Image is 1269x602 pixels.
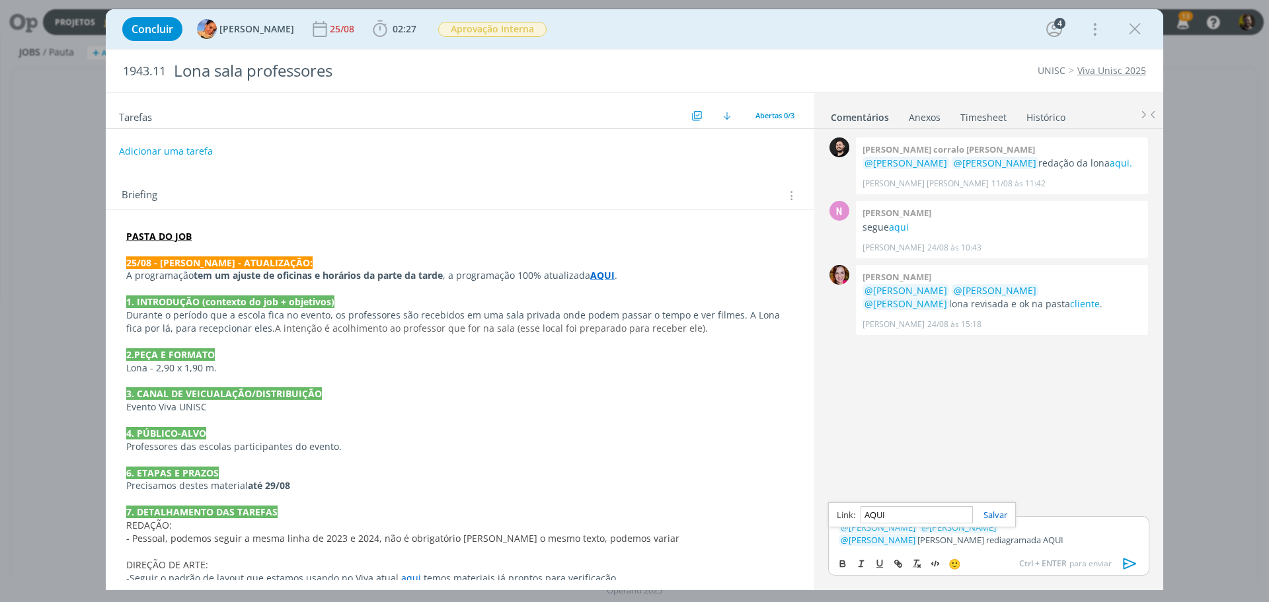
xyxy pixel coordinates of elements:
[248,479,290,492] strong: até 29/08
[126,532,679,545] span: - Pessoal, podemos seguir a mesma linha de 2023 e 2024, não é obrigatório [PERSON_NAME] o mesmo t...
[330,24,357,34] div: 25/08
[841,534,849,546] span: @
[829,201,849,221] div: N
[954,157,1036,169] span: @[PERSON_NAME]
[1077,64,1146,77] a: Viva Unisc 2025
[126,558,208,571] span: DIREÇÃO DE ARTE:
[590,269,615,282] a: AQUI
[438,21,547,38] button: Aprovação Interna
[122,187,157,204] span: Briefing
[126,309,794,335] p: Durante o período que a escola fica no evento, os professores são recebidos em uma sala privada o...
[1110,157,1132,169] a: aqui.
[126,479,794,492] p: Precisamos destes material
[830,105,890,124] a: Comentários
[865,297,947,310] span: @[PERSON_NAME]
[927,319,981,330] span: 24/08 às 15:18
[126,440,794,453] p: Professores das escolas participantes do evento.
[130,572,401,584] span: Seguir o padrão de layout que estamos usando no Viva atual,
[132,24,173,34] span: Concluir
[839,521,1139,546] p: [PERSON_NAME] rediagramada AQUI
[865,284,947,297] span: @[PERSON_NAME]
[126,467,219,479] strong: 6. ETAPAS E PRAZOS
[863,319,925,330] p: [PERSON_NAME]
[126,400,794,414] p: Evento Viva UNISC
[126,269,794,282] p: A programação , a programação 100% atualizada .
[948,557,961,570] span: 🙂
[106,9,1163,590] div: dialog
[393,22,416,35] span: 02:27
[863,143,1035,155] b: [PERSON_NAME] corralo [PERSON_NAME]
[755,110,794,120] span: Abertas 0/3
[126,361,794,375] p: Lona - 2,90 x 1,90 m.
[438,22,547,37] span: Aprovação Interna
[1044,19,1065,40] button: 4
[927,242,981,254] span: 24/08 às 10:43
[945,556,964,572] button: 🙂
[275,322,708,334] span: A intenção é acolhimento ao professor que for na sala (esse local foi preparado para receber ele).
[909,111,941,124] div: Anexos
[841,534,915,546] span: [PERSON_NAME]
[991,178,1046,190] span: 11/08 às 11:42
[1038,64,1065,77] a: UNISC
[954,284,1036,297] span: @[PERSON_NAME]
[119,108,152,124] span: Tarefas
[863,178,989,190] p: [PERSON_NAME] [PERSON_NAME]
[197,19,294,39] button: L[PERSON_NAME]
[219,24,294,34] span: [PERSON_NAME]
[123,64,166,79] span: 1943.11
[1019,558,1069,570] span: Ctrl + ENTER
[126,230,192,243] a: PASTA DO JOB
[126,256,313,269] strong: 25/08 - [PERSON_NAME] - ATUALIZAÇÃO:
[841,521,915,533] span: [PERSON_NAME]
[863,271,931,283] b: [PERSON_NAME]
[861,506,973,523] input: https://quilljs.com
[960,105,1007,124] a: Timesheet
[863,221,1141,234] p: segue
[194,269,443,282] strong: tem um ajuste de oficinas e horários da parte da tarde
[197,19,217,39] img: L
[863,207,931,219] b: [PERSON_NAME]
[1054,18,1065,29] div: 4
[829,137,849,157] img: B
[841,521,849,533] span: @
[118,139,213,163] button: Adicionar uma tarefa
[865,157,947,169] span: @[PERSON_NAME]
[863,284,1141,311] p: lona revisada e ok na pasta .
[921,521,996,533] span: [PERSON_NAME]
[122,17,182,41] button: Concluir
[1019,558,1112,570] span: para enviar
[126,387,322,400] strong: 3. CANAL DE VEICUALAÇÃO/DISTRIBUIÇÃO
[126,506,278,518] strong: 7. DETALHAMENTO DAS TAREFAS
[1026,105,1066,124] a: Histórico
[424,572,619,584] span: temos materiais já prontos para verificação.
[126,427,206,439] strong: 4. PÚBLICO-ALVO
[863,242,925,254] p: [PERSON_NAME]
[126,295,334,308] strong: 1. INTRODUÇÃO (contexto do job + objetivos)
[921,521,929,533] span: @
[401,572,421,584] a: aqui
[863,157,1141,170] p: redação da lona
[126,348,215,361] strong: 2.PEÇA E FORMATO
[723,112,731,120] img: arrow-down.svg
[829,265,849,285] img: B
[889,221,909,233] a: aqui
[169,55,714,87] div: Lona sala professores
[126,519,172,531] span: REDAÇÃO:
[126,572,130,584] span: -
[1070,297,1100,310] a: cliente
[369,19,420,40] button: 02:27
